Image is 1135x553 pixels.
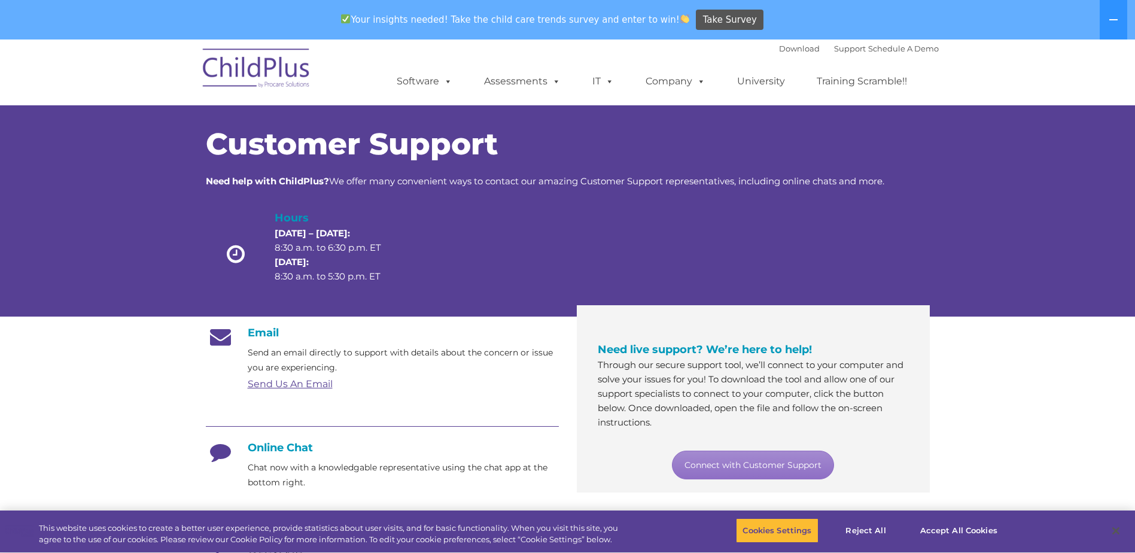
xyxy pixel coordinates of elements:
[725,69,797,93] a: University
[385,69,464,93] a: Software
[696,10,763,31] a: Take Survey
[736,518,818,543] button: Cookies Settings
[779,44,820,53] a: Download
[206,175,884,187] span: We offer many convenient ways to contact our amazing Customer Support representatives, including ...
[779,44,939,53] font: |
[248,460,559,490] p: Chat now with a knowledgable representative using the chat app at the bottom right.
[206,175,329,187] strong: Need help with ChildPlus?
[805,69,919,93] a: Training Scramble!!
[634,69,717,93] a: Company
[598,343,812,356] span: Need live support? We’re here to help!
[197,40,317,100] img: ChildPlus by Procare Solutions
[680,14,689,23] img: 👏
[206,126,498,162] span: Customer Support
[472,69,573,93] a: Assessments
[248,345,559,375] p: Send an email directly to support with details about the concern or issue you are experiencing.
[275,226,401,284] p: 8:30 a.m. to 6:30 p.m. ET 8:30 a.m. to 5:30 p.m. ET
[914,518,1004,543] button: Accept All Cookies
[248,378,333,390] a: Send Us An Email
[868,44,939,53] a: Schedule A Demo
[206,441,559,454] h4: Online Chat
[336,8,695,31] span: Your insights needed! Take the child care trends survey and enter to win!
[341,14,350,23] img: ✅
[580,69,626,93] a: IT
[829,518,903,543] button: Reject All
[206,326,559,339] h4: Email
[39,522,624,546] div: This website uses cookies to create a better user experience, provide statistics about user visit...
[275,209,401,226] h4: Hours
[672,451,834,479] a: Connect with Customer Support
[834,44,866,53] a: Support
[1103,518,1129,544] button: Close
[598,358,909,430] p: Through our secure support tool, we’ll connect to your computer and solve your issues for you! To...
[275,227,350,239] strong: [DATE] – [DATE]:
[275,256,309,268] strong: [DATE]:
[703,10,757,31] span: Take Survey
